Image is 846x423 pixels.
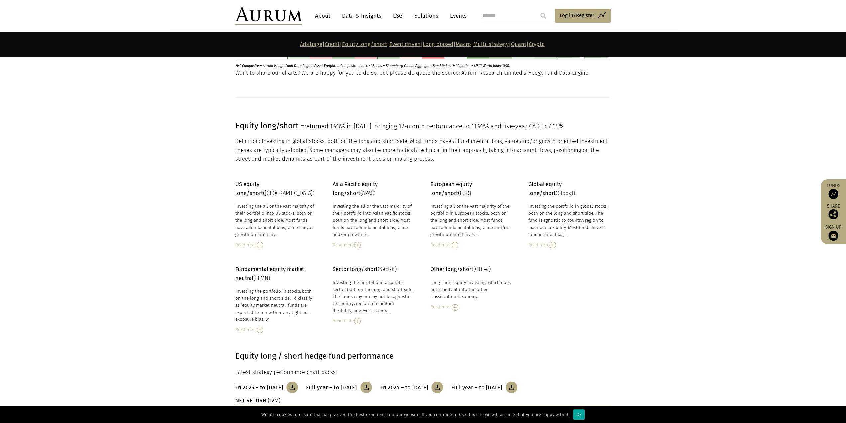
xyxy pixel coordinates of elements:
p: Definition: Investing in global stocks, both on the long and short side. Most funds have a fundam... [235,137,609,163]
img: Read More [354,318,361,324]
p: Latest strategy performance chart packs: [235,368,609,376]
img: Read More [257,326,263,333]
h3: Full year – to [DATE] [306,384,357,391]
a: Long biased [423,41,453,47]
a: Data & Insights [339,10,385,22]
strong: Sector long/short [333,266,378,272]
a: Equity long/short [342,41,387,47]
div: Ok [573,409,585,420]
a: Full year – to [DATE] [451,381,517,393]
span: Log in/Register [560,11,594,19]
strong: Other long/short [430,266,473,272]
p: *HF Composite = Aurum Hedge Fund Data Engine Asset Weighted Composite Index. **Bonds = Bloomberg ... [235,60,591,69]
img: Read More [452,304,458,311]
p: (EUR) [430,180,512,198]
div: Investing the portfolio in global stocks, both on the long and short side. The fund is agnostic t... [528,203,609,238]
div: Investing the portfolio in a specific sector, both on the long and short side. The funds may or m... [333,279,414,314]
a: Sign up [824,224,843,241]
a: Macro [456,41,471,47]
span: Equity long/short – [235,121,304,130]
a: H1 2025 – to [DATE] [235,381,298,393]
div: Investing the all or the vast majority of their portfolio into Asian Pacific stocks, both on the ... [333,203,414,238]
p: (Global) [528,180,609,198]
strong: Global equity long/short [528,181,562,196]
a: ESG [390,10,406,22]
div: Read more [333,317,414,324]
strong: US equity long/short [235,181,263,196]
div: Investing all or the vast majority of the portfolio in European stocks, both on the long and shor... [430,203,512,238]
input: Submit [537,9,550,22]
div: Share [824,204,843,219]
a: Log in/Register [555,9,611,23]
img: Read More [452,242,458,248]
p: Want to share our charts? We are happy for you to do so, but please do quote the source: Aurum Re... [235,69,609,77]
h3: H1 2024 – to [DATE] [380,384,428,391]
div: Read more [528,241,609,249]
a: Multi-strategy [473,41,509,47]
img: Download Article [286,381,298,393]
a: About [312,10,334,22]
a: Events [447,10,467,22]
h3: H1 2025 – to [DATE] [235,384,283,391]
img: Read More [257,242,263,248]
p: ([GEOGRAPHIC_DATA]) [235,180,316,198]
a: Crypto [529,41,545,47]
strong: | | | | | | | | [300,41,545,47]
strong: NET RETURN (12M) [235,397,280,403]
a: Full year – to [DATE] [306,381,372,393]
img: Aurum [235,7,302,25]
div: Read more [235,326,316,333]
div: Long short equity investing, which does not readily fit into the other classification taxonomy. [430,279,512,300]
a: Quant [511,41,526,47]
img: Read More [549,242,556,248]
img: Download Article [360,381,372,393]
img: Share this post [828,209,838,219]
div: Read more [333,241,414,249]
p: (FEMN) [235,265,316,283]
a: Funds [824,183,843,199]
a: Credit [325,41,340,47]
span: returned 1.93% in [DATE], bringing 12-month performance to 11.92% and five-year CAR to 7.65% [304,123,564,130]
div: Investing the portfolio in stocks, both on the long and short side. To classify as ‘equity market... [235,288,316,323]
div: Read more [430,303,512,311]
p: (Other) [430,265,512,274]
a: Solutions [411,10,442,22]
a: H1 2024 – to [DATE] [380,381,443,393]
img: Download Article [431,381,443,393]
a: Event driven [389,41,421,47]
p: (Sector) [333,265,414,274]
img: Sign up to our newsletter [828,231,838,241]
p: (APAC) [333,180,414,198]
strong: Fundamental equity market neutral [235,266,304,281]
strong: European equity long/short [430,181,472,196]
strong: Equity long / short hedge fund performance [235,351,394,361]
div: Investing the all or the vast majority of their portfolio into US stocks, both on the long and sh... [235,203,316,238]
a: Arbitrage [300,41,322,47]
div: Read more [430,241,512,249]
img: Access Funds [828,189,838,199]
img: Download Article [506,381,517,393]
h3: Full year – to [DATE] [451,384,502,391]
div: Read more [235,241,316,249]
img: Read More [354,242,361,248]
strong: Asia Pacific equity long/short [333,181,378,196]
